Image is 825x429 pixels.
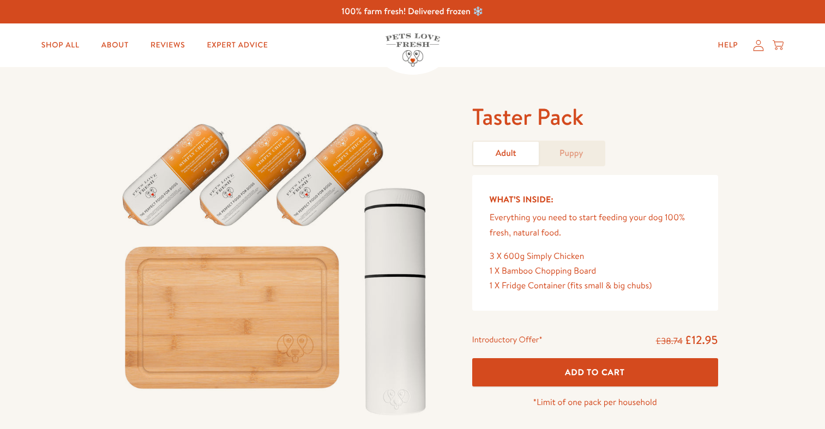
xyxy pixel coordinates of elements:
span: £12.95 [685,332,718,348]
img: Taster Pack - Adult [107,102,446,427]
div: Introductory Offer* [472,333,543,349]
span: 1 X Bamboo Chopping Board [490,265,597,277]
a: Adult [473,142,539,165]
p: *Limit of one pack per household [472,395,718,410]
h5: What’s Inside: [490,192,701,207]
div: 3 X 600g Simply Chicken [490,249,701,264]
a: About [93,34,137,56]
s: £38.74 [656,335,683,347]
button: Add To Cart [472,358,718,387]
p: Everything you need to start feeding your dog 100% fresh, natural food. [490,210,701,240]
img: Pets Love Fresh [386,33,440,67]
a: Puppy [539,142,604,165]
a: Shop All [33,34,88,56]
a: Expert Advice [198,34,276,56]
h1: Taster Pack [472,102,718,132]
a: Help [709,34,747,56]
div: 1 X Fridge Container (fits small & big chubs) [490,279,701,293]
span: Add To Cart [565,366,625,378]
a: Reviews [142,34,194,56]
